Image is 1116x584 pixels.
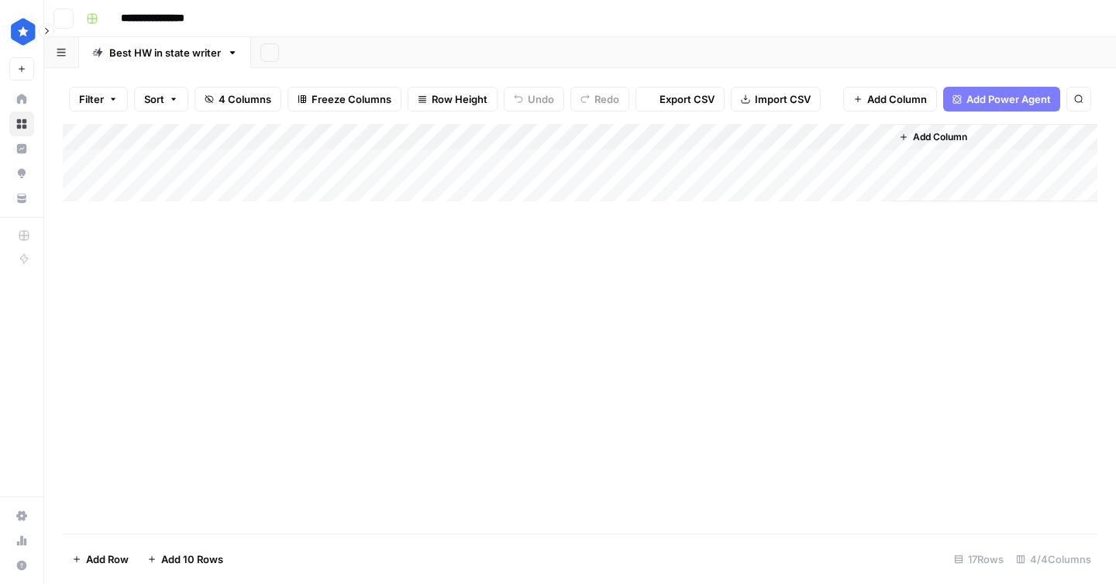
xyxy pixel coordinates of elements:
img: ConsumerAffairs Logo [9,18,37,46]
span: Import CSV [755,91,811,107]
button: Add Column [843,87,937,112]
button: Add 10 Rows [138,547,232,572]
button: Export CSV [635,87,725,112]
a: Usage [9,528,34,553]
a: Opportunities [9,161,34,186]
button: Redo [570,87,629,112]
button: Help + Support [9,553,34,578]
span: Add Column [913,130,967,144]
span: Redo [594,91,619,107]
span: Add Power Agent [966,91,1051,107]
span: Add 10 Rows [161,551,223,567]
div: 17 Rows [948,547,1010,572]
button: Freeze Columns [288,87,401,112]
a: Home [9,87,34,112]
span: Row Height [432,91,487,107]
a: Insights [9,136,34,161]
a: Your Data [9,186,34,211]
a: Settings [9,503,34,528]
button: Workspace: ConsumerAffairs [9,12,34,51]
button: Add Column [893,127,973,147]
button: Undo [504,87,564,112]
span: Add Column [867,91,927,107]
button: Add Power Agent [943,87,1060,112]
span: Freeze Columns [312,91,391,107]
button: Sort [134,87,188,112]
span: Add Row [86,551,129,567]
span: Sort [144,91,164,107]
div: 4/4 Columns [1010,547,1097,572]
button: Filter [69,87,128,112]
span: Undo [528,91,554,107]
span: Export CSV [660,91,715,107]
span: Filter [79,91,104,107]
div: Best HW in state writer [109,45,221,60]
button: Row Height [408,87,498,112]
button: Import CSV [731,87,821,112]
button: 4 Columns [195,87,281,112]
button: Add Row [63,547,138,572]
span: 4 Columns [219,91,271,107]
a: Browse [9,112,34,136]
a: Best HW in state writer [79,37,251,68]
